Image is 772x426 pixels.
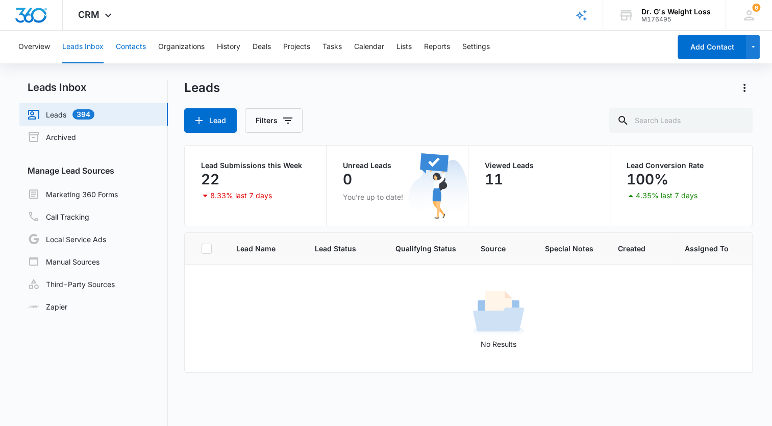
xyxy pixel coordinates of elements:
button: Reports [424,31,450,63]
span: Lead Name [236,243,276,254]
p: 0 [343,171,352,187]
span: Assigned To [685,243,729,254]
a: Marketing 360 Forms [28,188,118,200]
div: account id [641,16,711,23]
div: notifications count [752,4,760,12]
a: Manual Sources [28,255,99,268]
a: Local Service Ads [28,233,106,245]
button: Filters [245,108,303,133]
a: Third-Party Sources [28,278,115,290]
span: Source [481,243,506,254]
a: Leads394 [28,108,94,121]
span: Lead Status [315,243,356,254]
button: Calendar [354,31,384,63]
p: 4.35% last 7 days [636,192,698,199]
button: Organizations [158,31,205,63]
span: Created [618,243,645,254]
button: Deals [253,31,271,63]
h1: Leads [184,80,220,96]
a: Archived [28,131,76,143]
h3: Manage Lead Sources [19,164,168,177]
button: Actions [736,80,753,96]
button: Lists [396,31,412,63]
button: Settings [462,31,490,63]
a: Zapier [28,301,67,312]
p: Viewed Leads [485,162,593,169]
span: 6 [752,4,760,12]
p: Lead Submissions this Week [201,162,310,169]
p: 22 [201,171,219,187]
p: You’re up to date! [343,192,452,202]
p: 8.33% last 7 days [210,192,272,199]
button: Projects [283,31,310,63]
img: No Results [473,288,524,339]
button: Add Contact [678,35,746,59]
p: 100% [627,171,668,187]
div: account name [641,8,711,16]
button: Overview [18,31,50,63]
h2: Leads Inbox [19,80,168,95]
button: Contacts [116,31,146,63]
button: History [217,31,240,63]
button: Lead [184,108,237,133]
p: Unread Leads [343,162,452,169]
span: Special Notes [545,243,593,254]
a: Call Tracking [28,210,89,223]
span: CRM [78,9,99,20]
button: Leads Inbox [62,31,104,63]
p: Lead Conversion Rate [627,162,736,169]
p: 11 [485,171,503,187]
button: Tasks [322,31,342,63]
span: Qualifying Status [395,243,456,254]
input: Search Leads [609,108,753,133]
